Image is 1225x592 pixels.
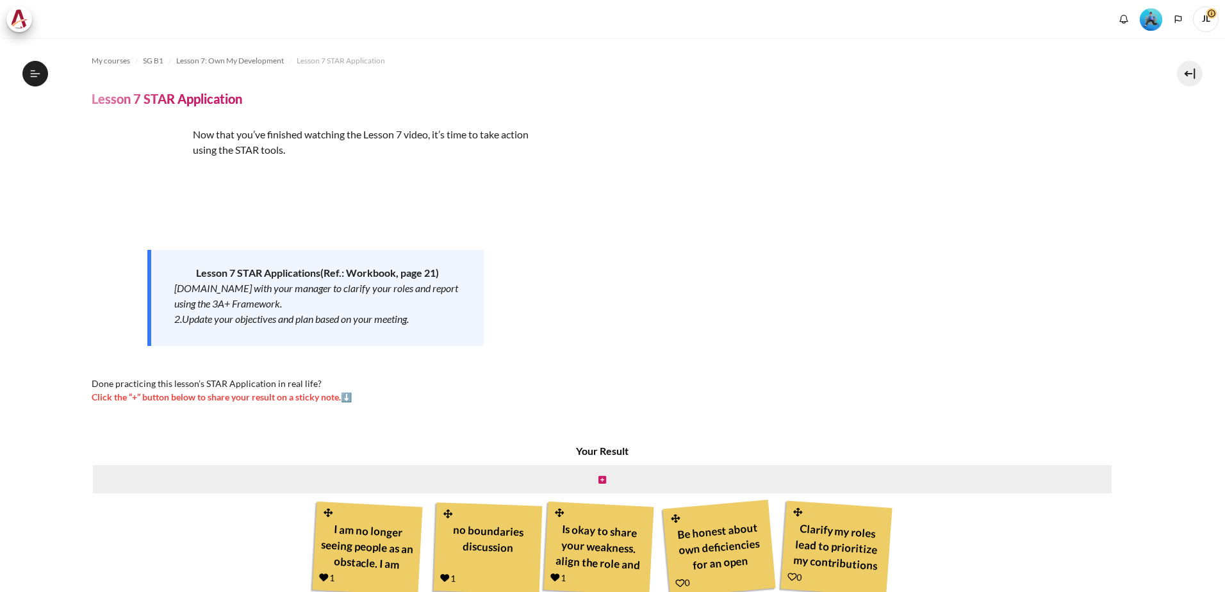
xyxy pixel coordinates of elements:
[787,572,797,582] i: Add a Like
[789,516,885,576] div: Clarify my roles lead to prioritize my contributions to the organization
[1140,7,1162,31] div: Level #3
[675,579,685,588] i: Add a Like
[440,573,449,582] i: Remove your Like
[319,570,335,584] div: 1
[1193,6,1219,32] a: User menu
[554,508,566,518] i: Drag and drop this note
[1140,8,1162,31] img: Level #3
[92,127,188,223] img: sfdsf
[196,267,320,279] strong: Lesson 7 STAR Applications
[1193,6,1219,32] span: JL
[92,391,352,402] span: ⬇️
[793,507,804,517] i: Drag and drop this note
[92,443,1113,459] h4: Your Result
[92,55,130,67] span: My courses
[174,311,461,327] div: 2.Update your objectives and plan based on your meeting.
[92,378,322,389] span: Done practicing this lesson’s STAR Application in real life?
[320,517,415,575] div: I am no longer seeing people as an obstacle. I am becoming more self aware.
[92,53,130,69] a: My courses
[671,516,768,577] div: Be honest about own deficiencies for an open communication with my manager
[441,518,536,574] div: no boundaries discussion
[297,55,385,67] span: Lesson 7 STAR Application
[675,575,691,590] div: 0
[320,267,439,279] strong: (Ref.: Workbook, page 21)
[92,391,341,402] strong: Click the “+” button below to share your result on a sticky note.
[92,51,1134,71] nav: Navigation bar
[323,508,334,518] i: Drag and drop this note
[6,6,38,32] a: Architeck Architeck
[297,53,385,69] a: Lesson 7 STAR Application
[1135,7,1167,31] a: Level #3
[174,281,461,311] div: [DOMAIN_NAME] with your manager to clarify your roles and report using the 3A+ Framework.
[598,475,606,484] i: Create new note in this column
[440,571,456,585] div: 1
[787,570,802,584] div: 0
[550,570,566,584] div: 1
[550,573,560,582] i: Remove your Like
[92,90,242,107] h4: Lesson 7 STAR Application
[10,10,28,29] img: Architeck
[143,53,163,69] a: SG B1
[319,573,329,582] i: Remove your Like
[193,128,529,156] span: N ow that you’ve finished watching the Lesson 7 video, it’s time to take action using the STAR to...
[176,55,284,67] span: Lesson 7: Own My Development
[143,55,163,67] span: SG B1
[1169,10,1188,29] button: Languages
[176,53,284,69] a: Lesson 7: Own My Development
[551,517,646,575] div: Is okay to share your weakness. align the role and responsibility
[443,509,454,519] i: Drag and drop this note
[670,514,682,523] i: Drag and drop this note
[1114,10,1133,29] div: Show notification window with no new notifications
